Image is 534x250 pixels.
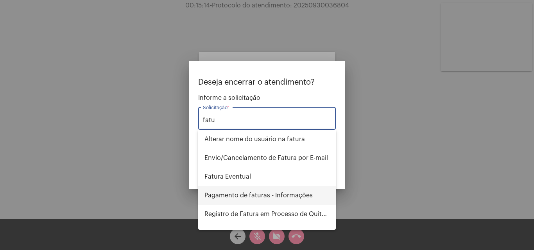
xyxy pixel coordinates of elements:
[204,149,330,167] span: Envio/Cancelamento de Fatura por E-mail
[204,223,330,242] span: Solicitar 2a via da Fatura (Correio/[GEOGRAPHIC_DATA]/Email)
[204,186,330,205] span: Pagamento de faturas - Informações
[198,94,336,101] span: Informe a solicitação
[204,205,330,223] span: Registro de Fatura em Processo de Quitação
[204,167,330,186] span: Fatura Eventual
[198,78,336,87] p: Deseja encerrar o atendimento?
[204,130,330,149] span: Alterar nome do usuário na fatura
[203,117,331,124] input: Buscar solicitação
